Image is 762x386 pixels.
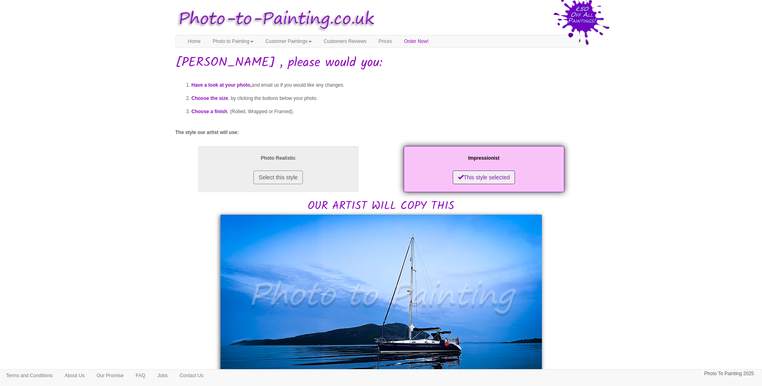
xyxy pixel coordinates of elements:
[192,79,587,92] li: and email us if you would like any changes.
[453,171,515,184] button: This style selected
[130,370,151,382] a: FAQ
[176,144,587,213] h2: OUR ARTIST WILL COPY THIS
[207,35,259,47] a: Photo to Painting
[206,154,351,163] p: Photo Realistic
[192,105,587,118] li: , (Rolled, Wrapped or Framed).
[192,95,228,101] span: Choose the size
[704,370,754,378] p: Photo To Painting 2025
[192,82,252,88] span: Have a look at your photo,
[259,35,318,47] a: Customer Paintings
[398,35,435,47] a: Order Now!
[151,370,174,382] a: Jobs
[176,129,239,136] label: The style our artist will use:
[90,370,129,382] a: Our Promise
[192,109,227,114] span: Choose a finish
[182,35,207,47] a: Home
[412,154,556,163] p: Impressionist
[372,35,398,47] a: Prices
[59,370,90,382] a: About Us
[192,92,587,105] li: , by clicking the buttons below your photo.
[172,4,377,35] img: Photo to Painting
[176,56,587,70] h1: [PERSON_NAME] , please would you:
[253,171,303,184] button: Select this style
[174,370,209,382] a: Contact Us
[318,35,373,47] a: Customers Reviews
